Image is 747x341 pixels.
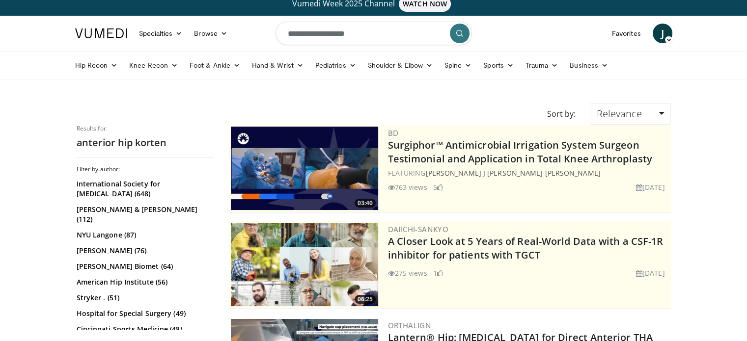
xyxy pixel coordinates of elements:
[77,165,214,173] h3: Filter by author:
[77,136,214,149] h2: anterior hip korten
[388,268,427,278] li: 275 views
[188,24,233,43] a: Browse
[362,55,439,75] a: Shoulder & Elbow
[77,324,212,334] a: Cincinnati Sports Medicine (48)
[596,107,641,120] span: Relevance
[77,230,212,240] a: NYU Langone (87)
[636,268,665,278] li: [DATE]
[123,55,184,75] a: Knee Recon
[77,205,212,224] a: [PERSON_NAME] & [PERSON_NAME] (112)
[477,55,520,75] a: Sports
[388,128,399,138] a: BD
[388,138,652,165] a: Surgiphor™ Antimicrobial Irrigation System Surgeon Testimonial and Application in Total Knee Arth...
[590,103,670,125] a: Relevance
[388,182,427,192] li: 763 views
[77,262,212,271] a: [PERSON_NAME] Biomet (64)
[433,268,443,278] li: 1
[606,24,647,43] a: Favorites
[77,125,214,132] p: Results for:
[433,182,443,192] li: 5
[246,55,309,75] a: Hand & Wrist
[231,127,378,210] a: 03:40
[425,168,600,178] a: [PERSON_NAME] J [PERSON_NAME] [PERSON_NAME]
[133,24,189,43] a: Specialties
[77,309,212,318] a: Hospital for Special Surgery (49)
[388,224,449,234] a: Daiichi-Sankyo
[77,293,212,303] a: Stryker . (51)
[388,168,669,178] div: FEATURING
[636,182,665,192] li: [DATE]
[77,246,212,256] a: [PERSON_NAME] (76)
[77,179,212,199] a: International Society for [MEDICAL_DATA] (648)
[355,199,376,208] span: 03:40
[231,223,378,306] img: 93c22cae-14d1-47f0-9e4a-a244e824b022.png.300x170_q85_crop-smart_upscale.jpg
[184,55,246,75] a: Foot & Ankle
[355,295,376,304] span: 06:25
[77,277,212,287] a: American Hip Institute (56)
[388,235,664,262] a: A Closer Look at 5 Years of Real-World Data with a CSF-1R inhibitor for patients with TGCT
[388,320,432,330] a: OrthAlign
[231,223,378,306] a: 06:25
[309,55,362,75] a: Pediatrics
[75,28,127,38] img: VuMedi Logo
[439,55,477,75] a: Spine
[231,127,378,210] img: 70422da6-974a-44ac-bf9d-78c82a89d891.300x170_q85_crop-smart_upscale.jpg
[69,55,124,75] a: Hip Recon
[653,24,672,43] a: J
[539,103,582,125] div: Sort by:
[276,22,472,45] input: Search topics, interventions
[520,55,564,75] a: Trauma
[564,55,614,75] a: Business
